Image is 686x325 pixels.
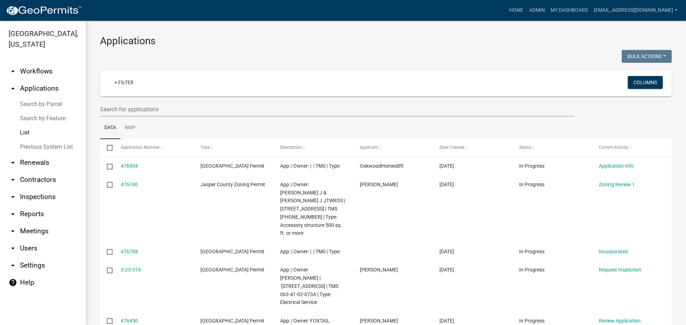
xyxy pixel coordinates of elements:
[439,182,454,187] span: 09/10/2025
[200,318,264,324] span: Jasper County Building Permit
[200,249,264,254] span: Jasper County Building Permit
[9,278,17,287] i: help
[628,76,663,89] button: Columns
[599,249,628,254] a: Incorporated
[439,318,454,324] span: 09/10/2025
[120,117,140,139] a: Map
[280,163,340,169] span: App: | Owner: | | TMS | Type:
[280,145,302,150] span: Description
[9,261,17,270] i: arrow_drop_down
[100,35,672,47] h3: Applications
[280,267,338,305] span: App: | Owner: BRYANT ELIZABETH | 510 FAMILY CIR | TMS 063-41-02-073A | Type: Electrical Service
[599,267,641,273] a: Request Inspection
[519,145,532,150] span: Status
[519,249,545,254] span: In Progress
[121,318,138,324] a: 476450
[439,145,464,150] span: Date Created
[9,210,17,218] i: arrow_drop_down
[360,182,398,187] span: Blane Raley
[193,139,273,156] datatable-header-cell: Type
[591,4,680,17] a: [EMAIL_ADDRESS][DOMAIN_NAME]
[200,267,264,273] span: Jasper County Building Permit
[121,182,138,187] a: 476740
[526,4,548,17] a: Admin
[100,117,120,139] a: Data
[599,163,634,169] a: Application Info
[439,267,454,273] span: 09/10/2025
[360,145,378,150] span: Applicant
[200,182,265,187] span: Jasper County Zoning Permit
[121,145,160,150] span: Application Number
[548,4,591,17] a: My Dashboard
[114,139,193,156] datatable-header-cell: Application Number
[506,4,526,17] a: Home
[353,139,433,156] datatable-header-cell: Applicant
[512,139,592,156] datatable-header-cell: Status
[9,244,17,253] i: arrow_drop_down
[100,102,575,117] input: Search for applications
[273,139,353,156] datatable-header-cell: Description
[121,163,138,169] a: 476904
[433,139,512,156] datatable-header-cell: Date Created
[439,249,454,254] span: 09/10/2025
[109,76,139,89] a: + Filter
[599,182,635,187] a: Zoning Review 1
[439,163,454,169] span: 09/11/2025
[9,158,17,167] i: arrow_drop_down
[121,267,141,273] a: S-25-374
[360,318,398,324] span: Kimberley Bonarrigo
[599,145,628,150] span: Current Activity
[599,318,641,324] a: Review Application
[9,67,17,76] i: arrow_drop_down
[360,267,398,273] span: Thomas Maroney
[200,145,210,150] span: Type
[280,182,345,236] span: App: | Owner: RALEY BLANE J & MALLORY J JTWROS | 601 SWIFT HORSE LN | TMS 024-00-03-078 | Type: A...
[200,163,264,169] span: Jasper County Building Permit
[100,139,114,156] datatable-header-cell: Select
[9,84,17,93] i: arrow_drop_up
[360,163,404,169] span: OakwoodHomesBft
[622,50,672,63] button: Bulk Actions
[9,193,17,201] i: arrow_drop_down
[592,139,672,156] datatable-header-cell: Current Activity
[519,318,545,324] span: In Progress
[280,249,340,254] span: App: | Owner: | | TMS | Type:
[9,227,17,235] i: arrow_drop_down
[121,249,138,254] a: 476708
[9,176,17,184] i: arrow_drop_down
[519,163,545,169] span: In Progress
[519,182,545,187] span: In Progress
[519,267,545,273] span: In Progress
